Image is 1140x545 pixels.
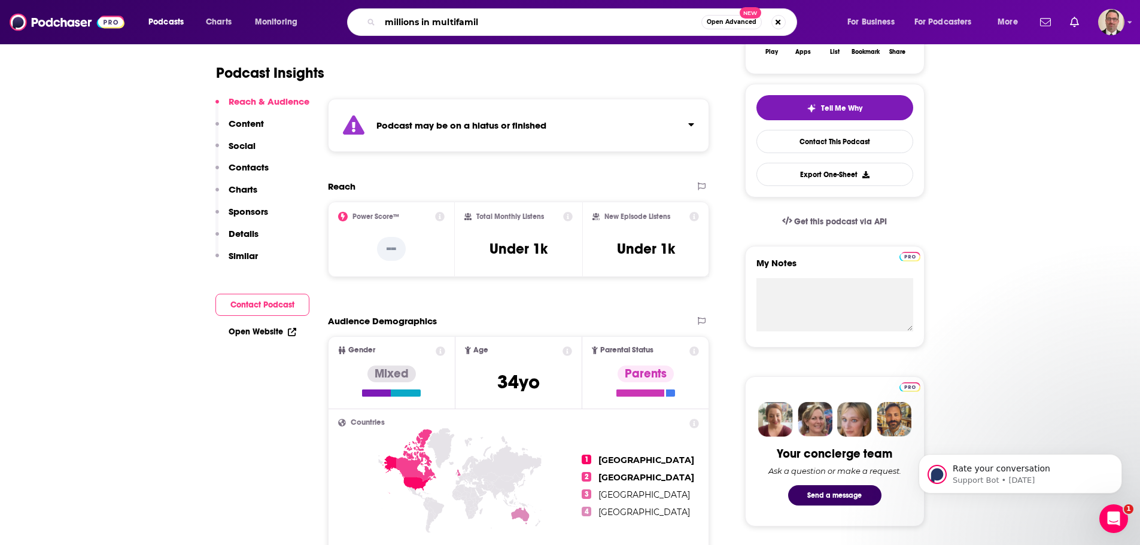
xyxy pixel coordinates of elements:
button: open menu [907,13,989,32]
button: Open AdvancedNew [701,15,762,29]
p: -- [377,237,406,261]
a: Open Website [229,327,296,337]
p: Sponsors [229,206,268,217]
img: Jon Profile [877,402,911,437]
img: Sydney Profile [758,402,793,437]
h1: Podcast Insights [216,64,324,82]
h2: Total Monthly Listens [476,212,544,221]
span: 1 [582,455,591,464]
button: open menu [140,13,199,32]
button: tell me why sparkleTell Me Why [756,95,913,120]
label: My Notes [756,257,913,278]
h3: Under 1k [490,240,548,258]
div: Ask a question or make a request. [768,466,901,476]
p: Details [229,228,259,239]
span: Parental Status [600,346,653,354]
h3: Under 1k [617,240,675,258]
a: Contact This Podcast [756,130,913,153]
span: Logged in as PercPodcast [1098,9,1124,35]
span: Countries [351,419,385,427]
strong: Podcast may be on a hiatus or finished [376,120,546,131]
p: Contacts [229,162,269,173]
a: Show notifications dropdown [1035,12,1056,32]
h2: Power Score™ [352,212,399,221]
span: [GEOGRAPHIC_DATA] [598,472,694,483]
div: List [830,48,840,56]
img: Jules Profile [837,402,872,437]
div: Search podcasts, credits, & more... [358,8,808,36]
p: Charts [229,184,257,195]
button: Contact Podcast [215,294,309,316]
h2: New Episode Listens [604,212,670,221]
p: Similar [229,250,258,261]
span: Tell Me Why [821,103,862,113]
button: Export One-Sheet [756,163,913,186]
button: Charts [215,184,257,206]
div: Your concierge team [777,446,892,461]
span: 4 [582,507,591,516]
span: For Business [847,14,895,31]
span: 2 [582,472,591,482]
div: Play [765,48,778,56]
iframe: Intercom notifications message [901,429,1140,513]
span: Get this podcast via API [794,217,887,227]
div: Parents [618,366,674,382]
span: [GEOGRAPHIC_DATA] [598,507,690,517]
div: Apps [795,48,811,56]
button: Social [215,140,256,162]
p: Content [229,118,264,129]
button: open menu [839,13,910,32]
span: 34 yo [497,370,540,394]
span: [GEOGRAPHIC_DATA] [598,455,694,465]
div: Mixed [367,366,416,382]
h2: Reach [328,181,355,192]
button: Details [215,228,259,250]
a: Show notifications dropdown [1065,12,1084,32]
button: Contacts [215,162,269,184]
span: Monitoring [255,14,297,31]
span: Charts [206,14,232,31]
span: 3 [582,489,591,499]
input: Search podcasts, credits, & more... [380,13,701,32]
img: tell me why sparkle [807,103,816,113]
button: Sponsors [215,206,268,228]
img: Barbara Profile [798,402,832,437]
button: open menu [989,13,1033,32]
iframe: Intercom live chat [1099,504,1128,533]
button: Send a message [788,485,881,506]
a: Pro website [899,250,920,261]
button: Reach & Audience [215,96,309,118]
span: Gender [348,346,375,354]
span: Age [473,346,488,354]
button: Similar [215,250,258,272]
button: Show profile menu [1098,9,1124,35]
p: Reach & Audience [229,96,309,107]
span: New [740,7,761,19]
div: Bookmark [852,48,880,56]
span: More [998,14,1018,31]
img: Podchaser Pro [899,252,920,261]
p: Social [229,140,256,151]
span: Open Advanced [707,19,756,25]
img: Podchaser Pro [899,382,920,392]
button: Content [215,118,264,140]
section: Click to expand status details [328,99,710,152]
img: User Profile [1098,9,1124,35]
span: 1 [1124,504,1133,514]
div: Share [889,48,905,56]
button: open menu [247,13,313,32]
a: Pro website [899,380,920,392]
span: Podcasts [148,14,184,31]
h2: Audience Demographics [328,315,437,327]
span: For Podcasters [914,14,972,31]
a: Get this podcast via API [773,207,897,236]
a: Charts [198,13,239,32]
span: [GEOGRAPHIC_DATA] [598,489,690,500]
img: Podchaser - Follow, Share and Rate Podcasts [10,11,124,34]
